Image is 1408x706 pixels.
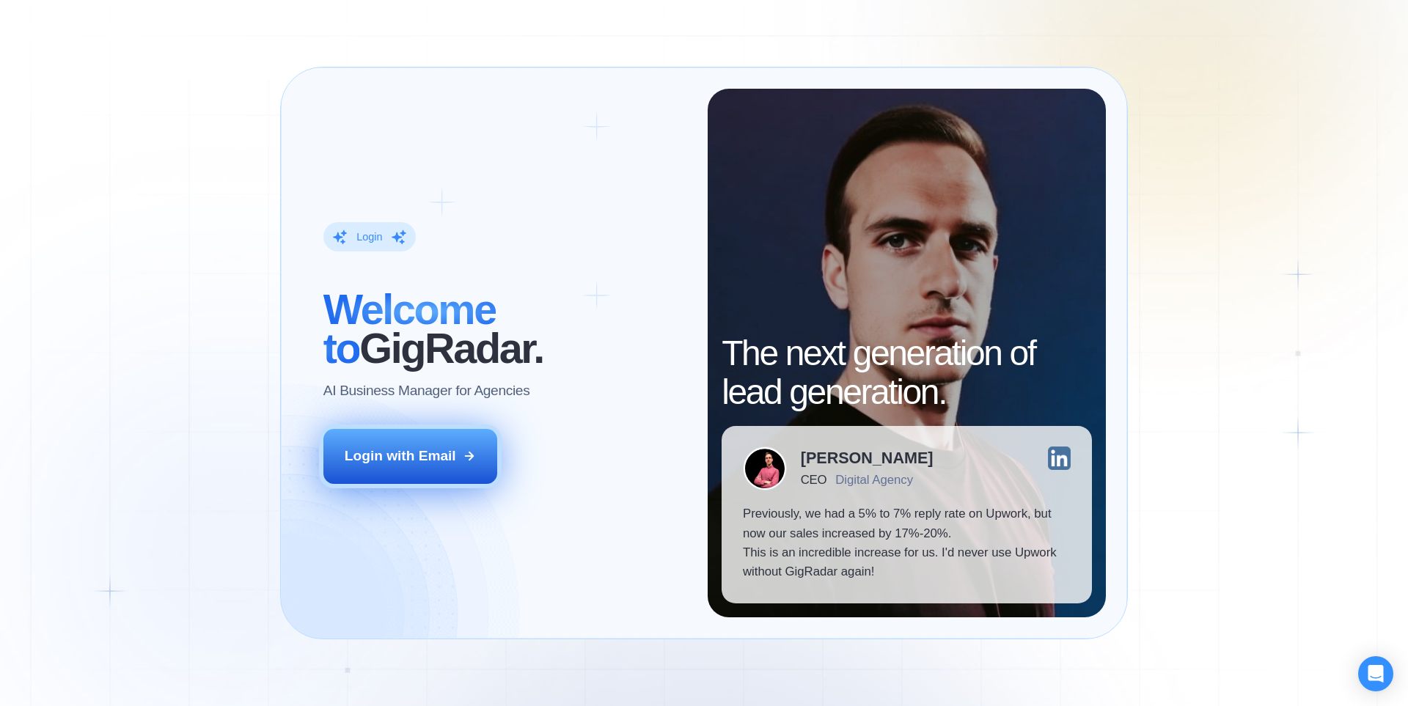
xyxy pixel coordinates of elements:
[801,473,826,487] div: CEO
[1358,656,1393,691] div: Open Intercom Messenger
[743,504,1071,582] p: Previously, we had a 5% to 7% reply rate on Upwork, but now our sales increased by 17%-20%. This ...
[356,230,382,244] div: Login
[323,290,686,368] h2: ‍ GigRadar.
[722,334,1092,412] h2: The next generation of lead generation.
[323,429,498,483] button: Login with Email
[345,446,456,466] div: Login with Email
[835,473,913,487] div: Digital Agency
[323,286,496,372] span: Welcome to
[323,381,530,400] p: AI Business Manager for Agencies
[801,450,934,466] div: [PERSON_NAME]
